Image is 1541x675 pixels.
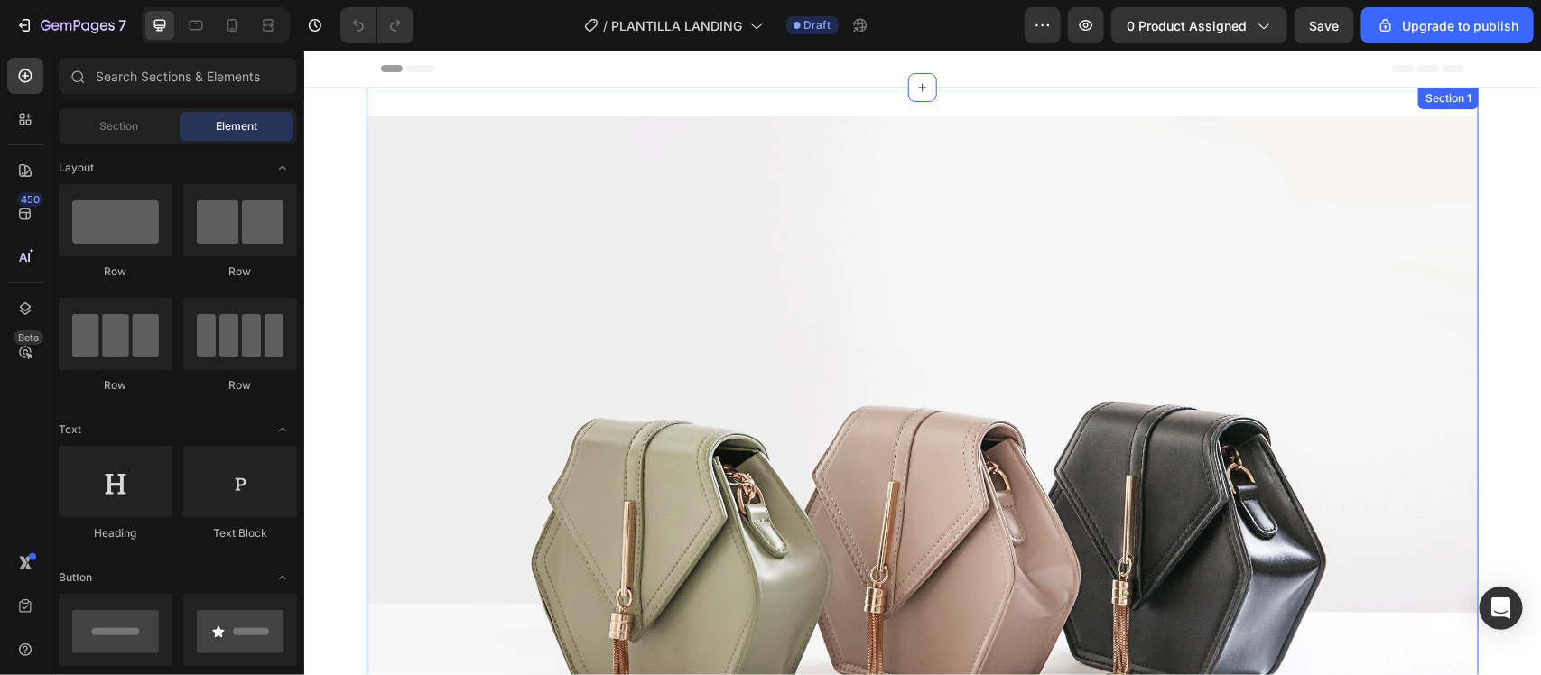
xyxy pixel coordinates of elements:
[183,525,297,541] div: Text Block
[14,330,43,345] div: Beta
[268,563,297,592] span: Toggle open
[1480,587,1523,630] div: Open Intercom Messenger
[7,7,135,43] button: 7
[1295,7,1354,43] button: Save
[59,421,81,438] span: Text
[268,415,297,444] span: Toggle open
[604,16,608,35] span: /
[59,264,172,280] div: Row
[1377,16,1518,35] div: Upgrade to publish
[183,377,297,393] div: Row
[59,160,94,176] span: Layout
[1310,18,1340,33] span: Save
[59,569,92,586] span: Button
[17,192,43,207] div: 450
[804,17,831,33] span: Draft
[216,118,257,134] span: Element
[304,51,1541,675] iframe: Design area
[118,14,126,36] p: 7
[183,264,297,280] div: Row
[340,7,413,43] div: Undo/Redo
[100,118,139,134] span: Section
[1361,7,1534,43] button: Upgrade to publish
[59,377,172,393] div: Row
[612,16,743,35] span: PLANTILLA LANDING
[268,153,297,182] span: Toggle open
[1127,16,1247,35] span: 0 product assigned
[1111,7,1287,43] button: 0 product assigned
[59,525,172,541] div: Heading
[59,58,297,94] input: Search Sections & Elements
